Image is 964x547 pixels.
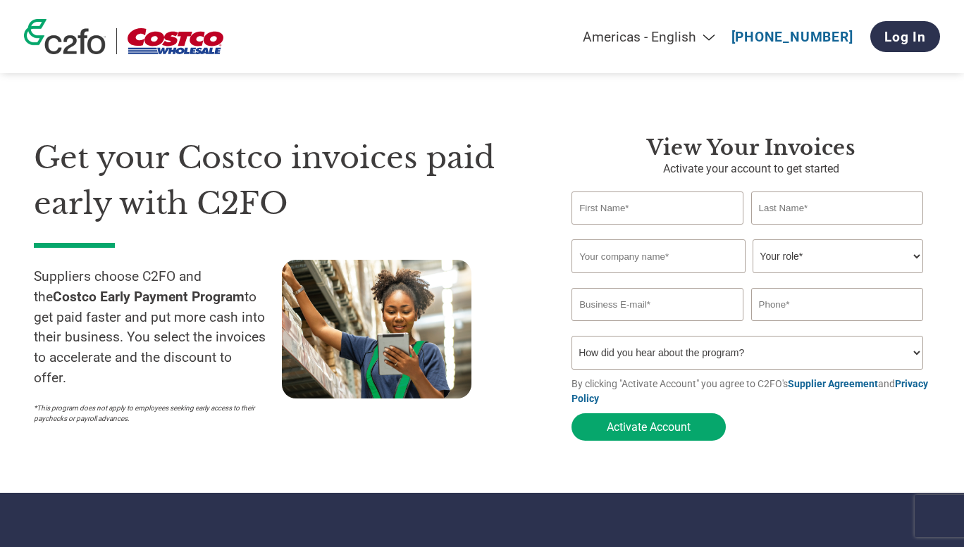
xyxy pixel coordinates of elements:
[571,413,726,441] button: Activate Account
[571,322,743,330] div: Inavlid Email Address
[53,289,245,305] strong: Costco Early Payment Program
[571,377,930,406] p: By clicking "Activate Account" you agree to C2FO's and
[751,322,923,330] div: Inavlid Phone Number
[751,226,923,234] div: Invalid last name or last name is too long
[731,29,853,45] a: [PHONE_NUMBER]
[34,135,529,226] h1: Get your Costco invoices paid early with C2FO
[34,267,282,389] p: Suppliers choose C2FO and the to get paid faster and put more cash into their business. You selec...
[282,260,471,398] img: supply chain worker
[753,239,922,273] select: Title/Role
[571,161,930,177] p: Activate your account to get started
[751,191,923,225] input: Last Name*
[24,19,106,54] img: c2fo logo
[751,288,923,321] input: Phone*
[571,226,743,234] div: Invalid first name or first name is too long
[571,239,746,273] input: Your company name*
[870,21,940,52] a: Log In
[571,135,930,161] h3: View Your Invoices
[128,28,223,54] img: Costco
[34,403,268,424] p: *This program does not apply to employees seeking early access to their paychecks or payroll adva...
[571,191,743,225] input: First Name*
[788,378,878,389] a: Supplier Agreement
[571,288,743,321] input: Invalid Email format
[571,275,923,282] div: Invalid company name or company name is too long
